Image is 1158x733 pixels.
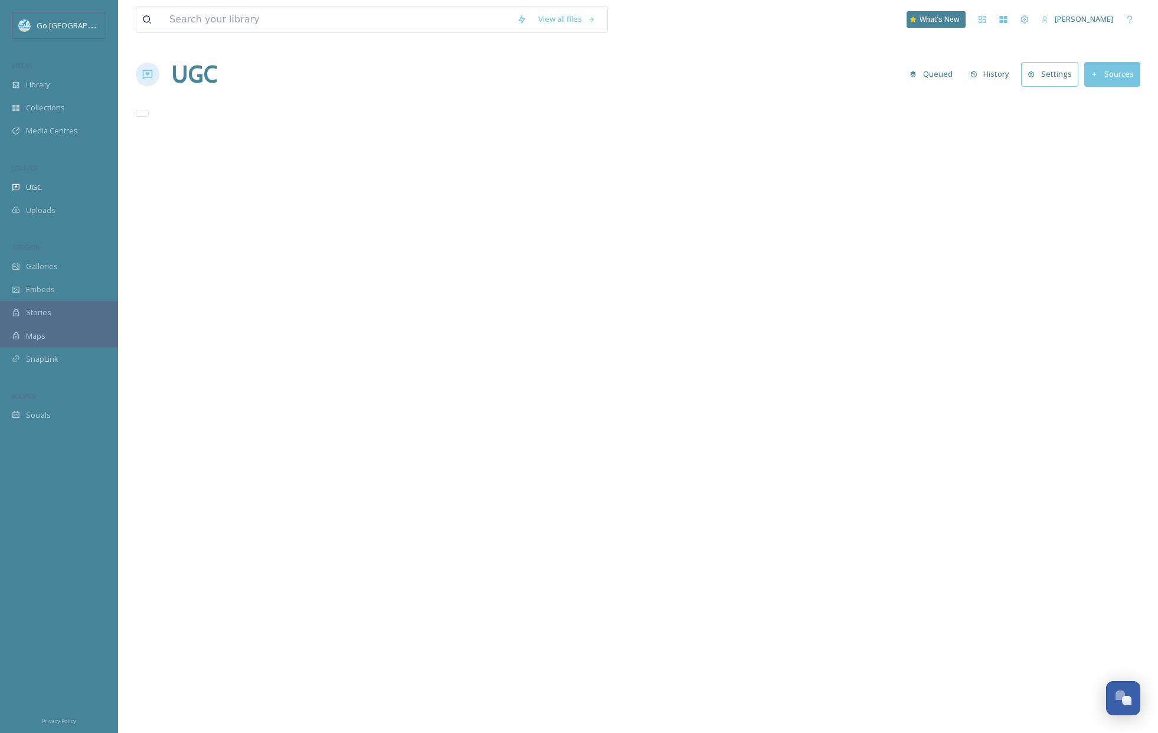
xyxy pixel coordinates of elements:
span: UGC [26,182,42,193]
span: Embeds [26,284,55,295]
span: Collections [26,102,65,113]
a: What's New [907,11,966,28]
span: Go [GEOGRAPHIC_DATA] [37,19,124,31]
span: Socials [26,410,51,421]
button: History [964,63,1016,86]
span: Privacy Policy [42,717,76,725]
span: WIDGETS [12,243,39,251]
a: Queued [904,63,964,86]
span: COLLECT [12,163,37,172]
button: Settings [1021,62,1078,86]
span: Maps [26,330,45,342]
span: Media Centres [26,125,78,136]
button: Sources [1084,62,1140,86]
span: Uploads [26,205,55,216]
a: Privacy Policy [42,713,76,727]
span: Library [26,79,50,90]
a: UGC [171,57,217,92]
a: Settings [1021,62,1084,86]
a: [PERSON_NAME] [1035,8,1119,31]
button: Queued [904,63,959,86]
span: Galleries [26,261,58,272]
button: Open Chat [1106,681,1140,715]
span: MEDIA [12,61,32,70]
a: History [964,63,1022,86]
span: SOCIALS [12,391,35,400]
img: GoGreatLogo_MISkies_RegionalTrails%20%281%29.png [19,19,31,31]
span: SnapLink [26,354,58,365]
span: [PERSON_NAME] [1055,14,1113,24]
input: Search your library [163,6,511,32]
span: Stories [26,307,51,318]
a: View all files [532,8,601,31]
